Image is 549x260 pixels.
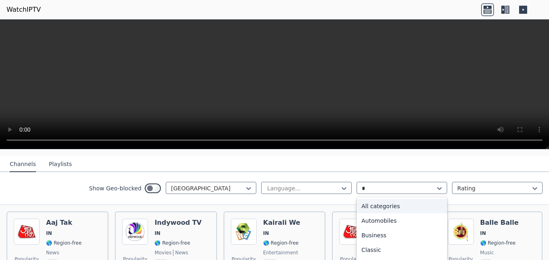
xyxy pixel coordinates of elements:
span: 🌎 Region-free [154,240,190,246]
h6: Balle Balle [480,219,519,227]
h6: Aaj Tak [46,219,82,227]
img: Aaj Tak [14,219,40,245]
span: 🌎 Region-free [480,240,516,246]
button: Channels [10,157,36,172]
h6: Indywood TV [154,219,201,227]
span: movies [154,249,171,256]
span: news [46,249,59,256]
span: 🌎 Region-free [263,240,299,246]
h6: Kairali We [263,219,300,227]
span: IN [46,230,52,237]
label: Show Geo-blocked [89,184,141,192]
span: entertainment [263,249,298,256]
span: music [480,249,494,256]
span: news [173,249,188,256]
div: Classic [357,243,447,257]
img: Aaj Tak [339,219,365,245]
div: All categories [357,199,447,213]
div: Automobiles [357,213,447,228]
img: Kairali We [231,219,257,245]
span: 🌎 Region-free [46,240,82,246]
span: IN [480,230,486,237]
img: Indywood TV [122,219,148,245]
img: Balle Balle [448,219,474,245]
span: IN [154,230,160,237]
div: Business [357,228,447,243]
button: Playlists [49,157,72,172]
span: IN [263,230,269,237]
a: WatchIPTV [6,5,41,15]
